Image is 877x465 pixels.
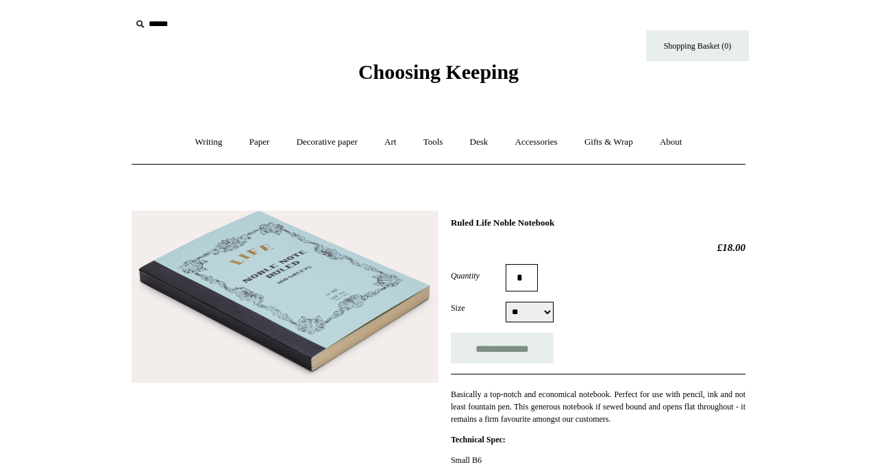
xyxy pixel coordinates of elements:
a: Writing [183,124,235,160]
p: Basically a top-notch and economical notebook. Perfect for use with pencil, ink and not least fou... [451,388,745,425]
img: Ruled Life Noble Notebook [132,211,438,383]
span: Choosing Keeping [358,60,519,83]
a: Accessories [503,124,570,160]
a: Gifts & Wrap [572,124,645,160]
label: Quantity [451,270,506,282]
a: Shopping Basket (0) [646,30,749,61]
a: Desk [458,124,501,160]
a: About [647,124,695,160]
a: Tools [411,124,456,160]
strong: Technical Spec: [451,435,506,444]
label: Size [451,302,506,314]
a: Paper [237,124,282,160]
h2: £18.00 [451,241,745,254]
a: Decorative paper [284,124,370,160]
a: Choosing Keeping [358,71,519,81]
h1: Ruled Life Noble Notebook [451,217,745,228]
a: Art [372,124,408,160]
